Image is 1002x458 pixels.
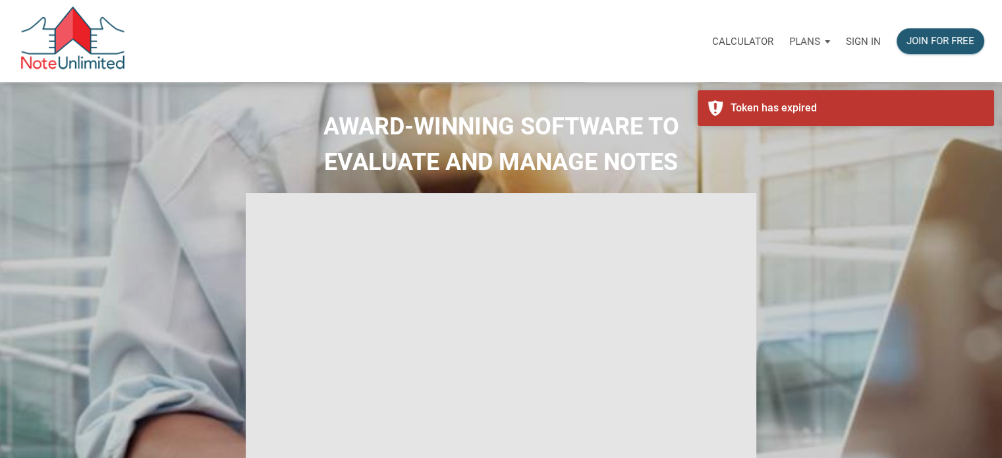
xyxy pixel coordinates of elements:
[781,22,838,61] button: Plans
[712,36,773,47] p: Calculator
[889,20,992,62] a: Join for free
[906,34,974,49] div: Join for free
[704,20,781,62] a: Calculator
[838,20,889,62] a: Sign in
[897,28,984,54] button: Join for free
[10,109,992,180] h2: AWARD-WINNING SOFTWARE TO EVALUATE AND MANAGE NOTES
[731,100,984,116] div: Token has expired
[789,36,820,47] p: Plans
[781,20,838,62] a: Plans
[846,36,881,47] p: Sign in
